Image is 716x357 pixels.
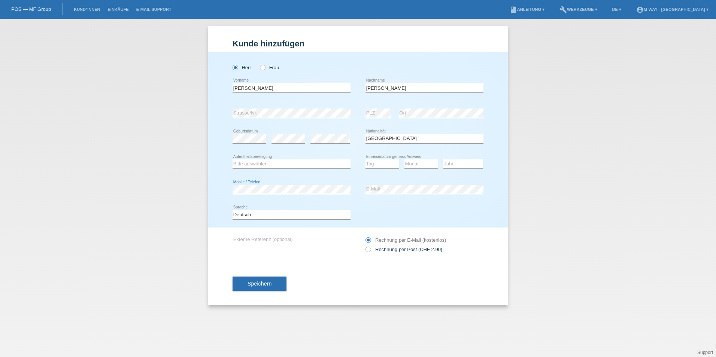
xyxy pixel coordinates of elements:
input: Rechnung per E-Mail (kostenlos) [365,237,370,247]
h1: Kunde hinzufügen [233,39,483,48]
a: bookAnleitung ▾ [506,7,548,12]
input: Herr [233,65,237,70]
a: account_circlem-way - [GEOGRAPHIC_DATA] ▾ [632,7,712,12]
a: Einkäufe [104,7,132,12]
a: DE ▾ [609,7,625,12]
i: build [559,6,567,13]
input: Frau [260,65,265,70]
a: POS — MF Group [11,6,51,12]
label: Rechnung per E-Mail (kostenlos) [365,237,446,243]
input: Rechnung per Post (CHF 2.90) [365,247,370,256]
button: Speichern [233,277,286,291]
a: Kund*innen [70,7,104,12]
span: Speichern [248,281,271,287]
i: account_circle [636,6,644,13]
label: Rechnung per Post (CHF 2.90) [365,247,442,252]
label: Frau [260,65,279,70]
i: book [510,6,517,13]
label: Herr [233,65,251,70]
a: Support [697,350,713,355]
a: E-Mail Support [133,7,175,12]
a: buildWerkzeuge ▾ [556,7,601,12]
